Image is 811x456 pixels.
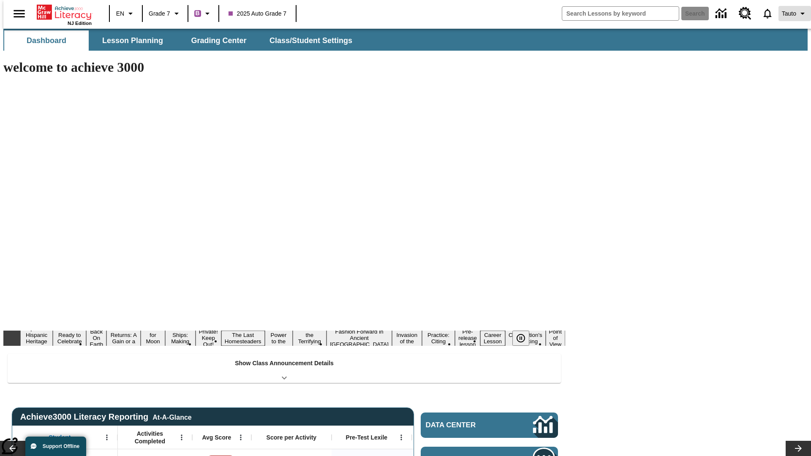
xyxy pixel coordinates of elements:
[152,412,191,421] div: At-A-Glance
[757,3,778,24] a: Notifications
[778,6,811,21] button: Profile/Settings
[395,431,408,444] button: Open Menu
[512,331,529,346] button: Pause
[53,324,86,352] button: Slide 2 Get Ready to Celebrate Juneteenth!
[512,331,538,346] div: Pause
[422,324,455,352] button: Slide 13 Mixed Practice: Citing Evidence
[90,30,175,51] button: Lesson Planning
[112,6,139,21] button: Language: EN, Select a language
[392,324,422,352] button: Slide 12 The Invasion of the Free CD
[421,413,558,438] a: Data Center
[191,36,246,46] span: Grading Center
[505,324,546,352] button: Slide 16 The Constitution's Balancing Act
[49,434,71,441] span: Student
[426,421,505,429] span: Data Center
[3,29,808,51] div: SubNavbar
[7,1,32,26] button: Open side menu
[145,6,185,21] button: Grade: Grade 7, Select a grade
[221,331,265,346] button: Slide 8 The Last Homesteaders
[196,8,200,19] span: B
[562,7,679,20] input: search field
[263,30,359,51] button: Class/Student Settings
[122,430,178,445] span: Activities Completed
[269,36,352,46] span: Class/Student Settings
[3,60,565,75] h1: welcome to achieve 3000
[175,431,188,444] button: Open Menu
[455,327,480,349] button: Slide 14 Pre-release lesson
[86,327,106,349] button: Slide 3 Back On Earth
[782,9,796,18] span: Tauto
[8,354,561,383] div: Show Class Announcement Details
[229,9,287,18] span: 2025 Auto Grade 7
[293,324,327,352] button: Slide 10 Attack of the Terrifying Tomatoes
[480,331,505,346] button: Slide 15 Career Lesson
[106,324,141,352] button: Slide 4 Free Returns: A Gain or a Drain?
[149,9,170,18] span: Grade 7
[102,36,163,46] span: Lesson Planning
[267,434,317,441] span: Score per Activity
[20,324,53,352] button: Slide 1 ¡Viva Hispanic Heritage Month!
[27,36,66,46] span: Dashboard
[346,434,388,441] span: Pre-Test Lexile
[710,2,734,25] a: Data Center
[101,431,113,444] button: Open Menu
[234,431,247,444] button: Open Menu
[196,327,221,349] button: Slide 7 Private! Keep Out!
[25,437,86,456] button: Support Offline
[43,443,79,449] span: Support Offline
[546,327,565,349] button: Slide 17 Point of View
[141,324,165,352] button: Slide 5 Time for Moon Rules?
[202,434,231,441] span: Avg Score
[116,9,124,18] span: EN
[265,324,293,352] button: Slide 9 Solar Power to the People
[177,30,261,51] button: Grading Center
[20,412,192,422] span: Achieve3000 Literacy Reporting
[37,3,92,26] div: Home
[4,30,89,51] button: Dashboard
[235,359,334,368] p: Show Class Announcement Details
[786,441,811,456] button: Lesson carousel, Next
[68,21,92,26] span: NJ Edition
[3,30,360,51] div: SubNavbar
[165,324,196,352] button: Slide 6 Cruise Ships: Making Waves
[191,6,216,21] button: Boost Class color is purple. Change class color
[37,4,92,21] a: Home
[734,2,757,25] a: Resource Center, Will open in new tab
[3,7,123,14] body: Maximum 600 characters Press Escape to exit toolbar Press Alt + F10 to reach toolbar
[327,327,392,349] button: Slide 11 Fashion Forward in Ancient Rome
